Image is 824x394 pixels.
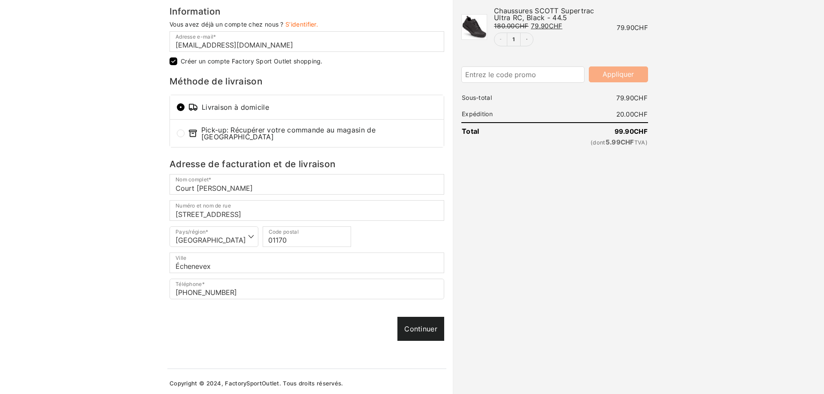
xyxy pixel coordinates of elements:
[634,110,648,118] span: CHF
[616,110,648,118] bdi: 20.00
[188,102,437,112] span: Livraison à domicile
[188,126,437,140] span: Pick-up: Récupérer votre commande au magasin de [GEOGRAPHIC_DATA]
[634,127,648,135] span: CHF
[507,37,520,42] a: Modifier
[170,77,444,86] h3: Méthode de livraison
[263,226,351,247] input: Code postal
[461,66,585,83] input: Entrez le code promo
[621,138,634,146] span: CHF
[397,317,444,341] a: Continuer
[170,381,444,386] p: Copyright © 2024, FactorySportOutlet. Tous droits réservés.
[170,253,444,273] input: Ville
[615,127,648,135] bdi: 99.90
[170,200,444,221] input: Numéro et nom de rue
[617,24,648,32] bdi: 79.90
[461,94,524,101] th: Sous-total
[606,138,634,146] span: 5.99
[515,22,529,30] span: CHF
[170,160,444,169] h3: Adresse de facturation et de livraison
[494,6,594,22] span: Chaussures SCOTT Supertrac Ultra RC, Black - 44.5
[181,58,323,64] label: Créer un compte Factory Sport Outlet shopping.
[634,94,648,102] span: CHF
[170,279,444,299] input: Téléphone
[170,31,444,52] input: Adresse e-mail
[524,139,648,146] small: (dont TVA)
[549,22,563,30] span: CHF
[285,21,318,28] a: S’identifier.
[531,22,562,30] bdi: 79.90
[170,174,444,195] input: Nom complet
[170,21,284,28] span: Vous avez déjà un compte chez nous ?
[616,94,648,102] bdi: 79.90
[520,33,533,46] button: Incrément
[589,66,648,82] button: Appliquer
[461,111,524,117] th: Expédition
[634,24,648,32] span: CHF
[494,33,507,46] button: Décrémentation
[461,127,524,135] th: Total
[494,22,529,30] bdi: 180.00
[170,7,444,16] h3: Information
